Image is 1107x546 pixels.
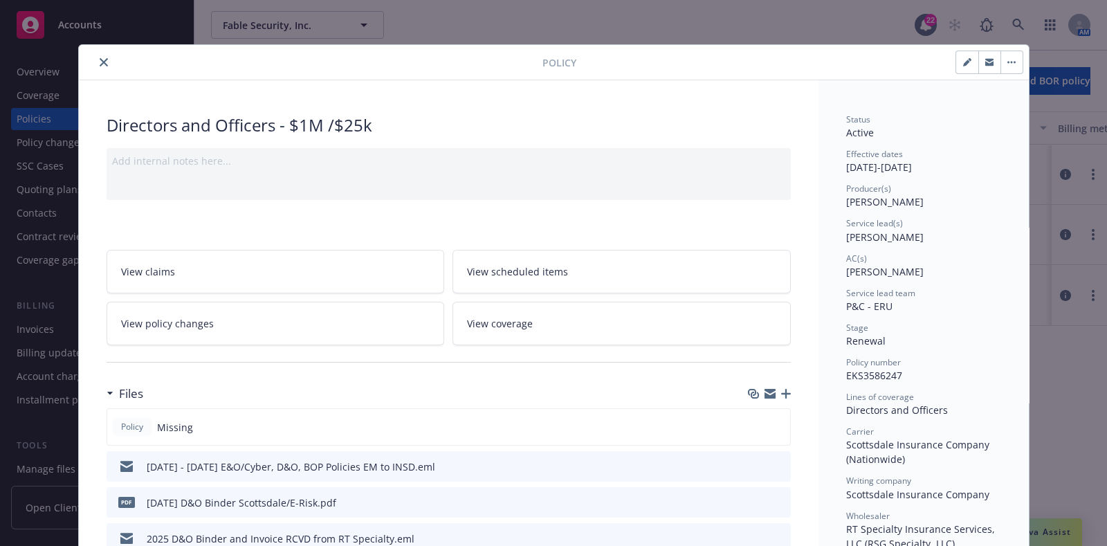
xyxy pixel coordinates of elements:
[467,264,568,279] span: View scheduled items
[107,302,445,345] a: View policy changes
[147,531,414,546] div: 2025 D&O Binder and Invoice RCVD from RT Specialty.eml
[846,253,867,264] span: AC(s)
[467,316,533,331] span: View coverage
[751,495,762,510] button: download file
[846,510,890,522] span: Wholesaler
[846,369,902,382] span: EKS3586247
[846,230,924,244] span: [PERSON_NAME]
[95,54,112,71] button: close
[107,385,143,403] div: Files
[846,195,924,208] span: [PERSON_NAME]
[846,126,874,139] span: Active
[121,316,214,331] span: View policy changes
[452,250,791,293] a: View scheduled items
[118,421,146,433] span: Policy
[846,438,992,466] span: Scottsdale Insurance Company (Nationwide)
[751,459,762,474] button: download file
[773,459,785,474] button: preview file
[846,488,989,501] span: Scottsdale Insurance Company
[773,531,785,546] button: preview file
[773,495,785,510] button: preview file
[452,302,791,345] a: View coverage
[846,183,891,194] span: Producer(s)
[846,356,901,368] span: Policy number
[846,403,1001,417] div: Directors and Officers
[846,475,911,486] span: Writing company
[107,113,791,137] div: Directors and Officers - $1M /$25k
[846,426,874,437] span: Carrier
[846,217,903,229] span: Service lead(s)
[846,322,868,334] span: Stage
[751,531,762,546] button: download file
[147,495,336,510] div: [DATE] D&O Binder Scottsdale/E-Risk.pdf
[846,265,924,278] span: [PERSON_NAME]
[846,113,870,125] span: Status
[846,300,893,313] span: P&C - ERU
[107,250,445,293] a: View claims
[846,391,914,403] span: Lines of coverage
[846,334,886,347] span: Renewal
[121,264,175,279] span: View claims
[542,55,576,70] span: Policy
[846,287,915,299] span: Service lead team
[112,154,785,168] div: Add internal notes here...
[119,385,143,403] h3: Files
[147,459,435,474] div: [DATE] - [DATE] E&O/Cyber, D&O, BOP Policies EM to INSD.eml
[846,148,1001,174] div: [DATE] - [DATE]
[157,420,193,435] span: Missing
[846,148,903,160] span: Effective dates
[118,497,135,507] span: pdf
